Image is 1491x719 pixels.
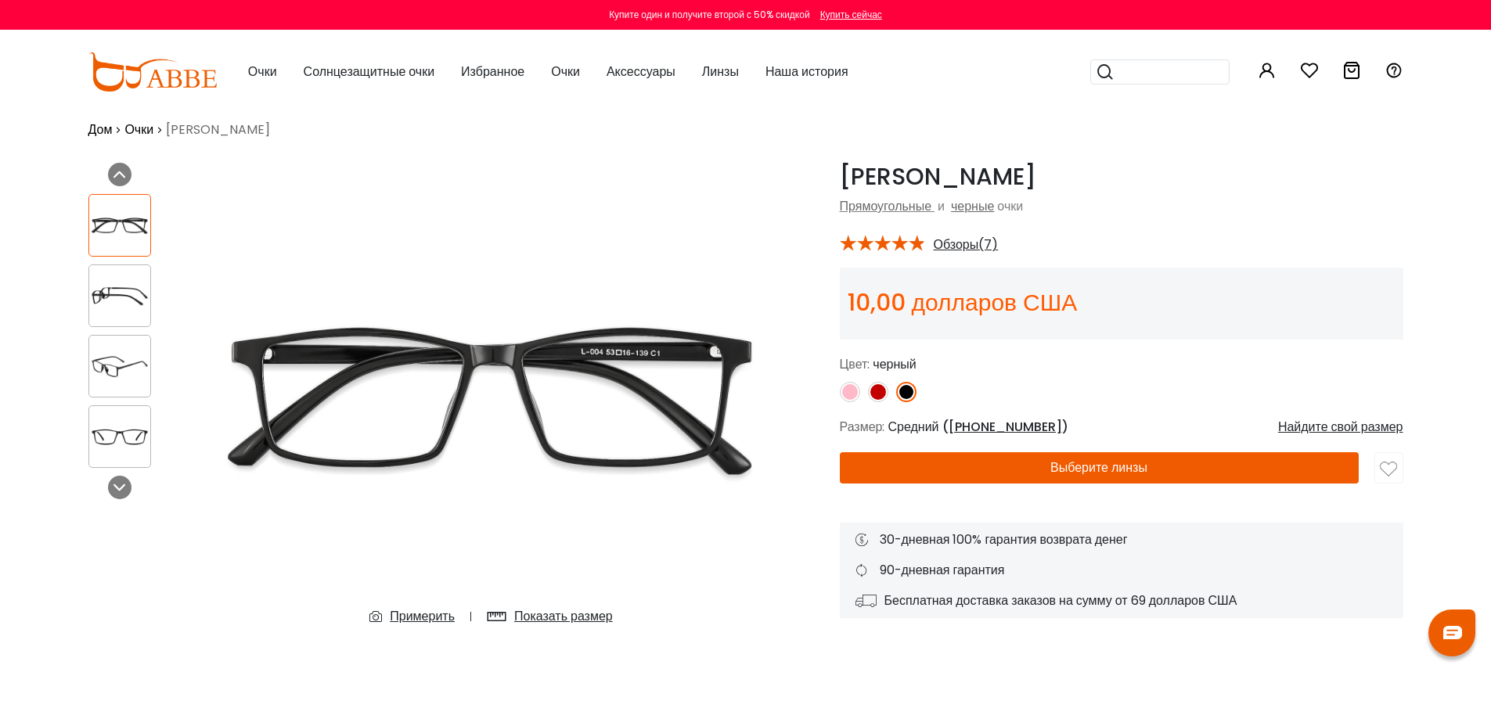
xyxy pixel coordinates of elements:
font: и [938,197,945,215]
font: Купить сейчас [820,8,882,21]
a: Дом [88,120,113,139]
font: Купите один и получите второй с 50% скидкой [609,8,810,21]
font: 10,00 долларов США [848,286,1078,319]
font: Бесплатная доставка заказов на сумму от 69 долларов США [884,591,1237,609]
font: [PERSON_NAME] [840,160,1036,193]
font: очки [997,197,1023,215]
a: Очки [124,120,153,139]
font: ) [1062,418,1068,436]
img: Очки Eliana Black TR Eyeglasses, UniversalBridgeFit, лёгкие оправы от ABBE Glasses [89,210,150,241]
a: Прямоугольные [840,197,932,215]
font: Очки [248,63,277,81]
font: черный [873,355,916,373]
img: Очки Eliana Black TR Eyeglasses, UniversalBridgeFit, лёгкие оправы от ABBE Glasses [89,281,150,311]
img: Очки Eliana Black TR Eyeglasses, UniversalBridgeFit, лёгкие оправы от ABBE Glasses [89,351,150,382]
button: Выберите линзы [840,452,1359,484]
font: Найдите свой размер [1278,418,1403,436]
font: Показать размер [514,607,613,625]
font: Наша история [765,63,848,81]
font: Размер: [840,418,885,436]
font: Избранное [461,63,524,81]
font: Примерить [390,607,455,625]
font: Солнцезащитные очки [304,63,435,81]
img: чат [1443,626,1462,639]
font: Выберите линзы [1050,458,1147,476]
font: Средний ( [888,418,949,436]
font: Обзоры(7) [934,235,999,253]
a: черные [951,197,994,215]
font: [PHONE_NUMBER] [949,418,1062,436]
font: Аксессуары [607,63,675,81]
font: 30-дневная 100% гарантия возврата денег [880,530,1128,548]
font: [PERSON_NAME] [166,120,270,138]
font: Цвет: [840,355,870,373]
font: 90-дневная гарантия [880,561,1005,579]
img: нравиться [1380,461,1397,478]
font: Линзы [702,63,739,81]
font: Очки [551,63,580,81]
img: Очки Eliana Black TR Eyeglasses, UniversalBridgeFit, лёгкие оправы от ABBE Glasses [89,422,150,452]
a: Купить сейчас [812,8,882,21]
img: abbeglasses.com [88,52,217,92]
img: Очки Eliana Black TR Eyeglasses, UniversalBridgeFit, лёгкие оправы от ABBE Glasses [206,163,777,638]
